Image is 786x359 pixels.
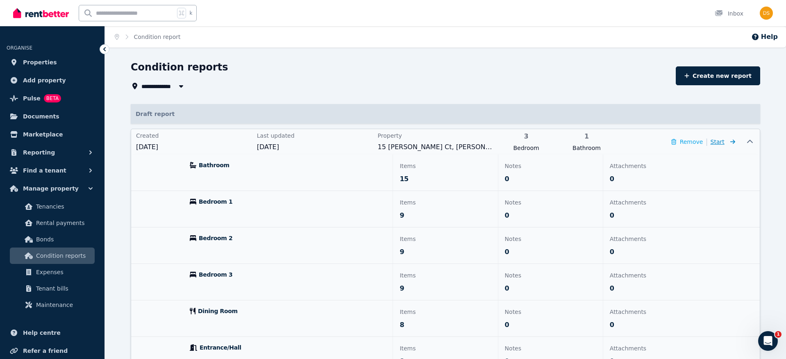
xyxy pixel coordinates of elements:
span: Dining Room [198,307,238,315]
span: Last updated [257,132,373,140]
span: 15 [PERSON_NAME] Ct, [PERSON_NAME] [378,142,494,152]
span: Created [136,132,252,140]
span: Bathroom [199,161,229,169]
span: Bedroom 3 [199,270,232,279]
span: Property [378,132,494,140]
span: Help centre [23,328,61,338]
p: Attachments [610,270,701,280]
p: Attachments [610,198,701,207]
span: 9 [400,284,404,293]
span: 0 [505,247,509,257]
p: Items [400,161,491,171]
div: Inbox [715,9,743,18]
a: Help centre [7,325,98,341]
a: Create new report [676,66,760,85]
span: Maintenance [36,300,91,310]
p: Notes [505,307,596,317]
span: BETA [44,94,61,102]
button: Find a tenant [7,162,98,179]
span: Bedroom 2 [199,234,232,242]
img: RentBetter [13,7,69,19]
span: Marketplace [23,130,63,139]
p: Notes [505,234,596,244]
span: 8 [400,320,404,330]
p: Items [400,270,491,280]
span: 0 [610,174,614,184]
span: Expenses [36,267,91,277]
p: Notes [505,161,596,171]
a: PulseBETA [7,90,98,107]
span: Add property [23,75,66,85]
span: Bonds [36,234,91,244]
span: Reporting [23,148,55,157]
h1: Condition reports [131,61,228,74]
button: Manage property [7,180,98,197]
a: Tenant bills [10,280,95,297]
span: 0 [610,247,614,257]
span: Bedroom [498,144,554,152]
span: Documents [23,111,59,121]
p: Items [400,343,491,353]
span: 0 [505,211,509,220]
p: Attachments [610,161,701,171]
p: Attachments [610,234,701,244]
a: Tenancies [10,198,95,215]
span: Start [711,139,725,145]
span: Refer a friend [23,346,68,356]
a: Rental payments [10,215,95,231]
a: Add property [7,72,98,89]
button: Remove [671,138,703,146]
span: 0 [610,211,614,220]
span: 0 [610,284,614,293]
span: Entrance/Hall [200,343,241,352]
p: Notes [505,343,596,353]
span: Tenant bills [36,284,91,293]
span: ORGANISE [7,45,32,51]
p: Draft report [131,104,760,124]
span: 9 [400,247,404,257]
span: 9 [400,211,404,220]
span: 0 [505,320,509,330]
span: Manage property [23,184,79,193]
a: Documents [7,108,98,125]
nav: Breadcrumb [105,26,191,48]
span: Tenancies [36,202,91,211]
span: Bathroom [559,144,614,152]
span: [DATE] [257,142,373,152]
span: Condition report [134,33,181,41]
span: 0 [610,320,614,330]
span: 1 [559,132,614,141]
p: Items [400,198,491,207]
span: Find a tenant [23,166,66,175]
span: 3 [498,132,554,141]
span: Bedroom 1 [199,198,232,206]
a: Maintenance [10,297,95,313]
button: Reporting [7,144,98,161]
span: k [189,10,192,16]
p: Notes [505,270,596,280]
iframe: Intercom live chat [758,331,778,351]
a: Bonds [10,231,95,248]
span: | [705,136,708,148]
p: Notes [505,198,596,207]
span: Pulse [23,93,41,103]
button: Help [751,32,778,42]
span: Rental payments [36,218,91,228]
span: Condition reports [36,251,91,261]
p: Attachments [610,343,701,353]
span: 0 [505,174,509,184]
span: 15 [400,174,408,184]
a: Condition reports [10,248,95,264]
a: Properties [7,54,98,70]
p: Items [400,307,491,317]
p: Attachments [610,307,701,317]
p: Items [400,234,491,244]
a: Marketplace [7,126,98,143]
span: [DATE] [136,142,252,152]
span: 0 [505,284,509,293]
img: Dan Spasojevic [760,7,773,20]
span: Properties [23,57,57,67]
span: 1 [775,331,781,338]
a: Refer a friend [7,343,98,359]
a: Expenses [10,264,95,280]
